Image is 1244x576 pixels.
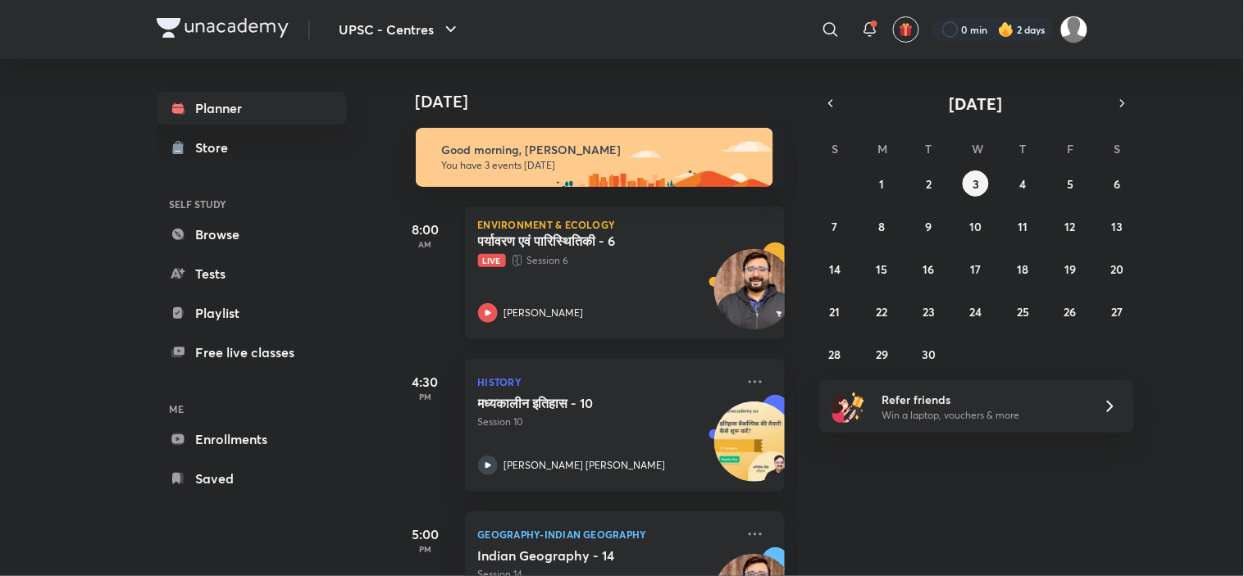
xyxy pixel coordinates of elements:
button: September 22, 2025 [869,298,895,324]
button: [DATE] [842,92,1111,115]
abbr: September 2, 2025 [927,176,932,192]
a: Planner [157,92,347,125]
abbr: September 1, 2025 [880,176,885,192]
button: September 15, 2025 [869,256,895,282]
button: September 25, 2025 [1010,298,1037,324]
p: Session 6 [478,252,736,269]
a: Playlist [157,297,347,329]
abbr: September 24, 2025 [970,304,982,320]
abbr: September 13, 2025 [1112,219,1123,234]
abbr: September 3, 2025 [973,176,979,192]
img: Abhijeet Srivastav [1060,16,1088,43]
p: [PERSON_NAME] [PERSON_NAME] [504,458,666,473]
button: September 27, 2025 [1105,298,1131,324]
button: September 16, 2025 [916,256,942,282]
img: referral [832,390,865,423]
button: September 12, 2025 [1057,213,1083,239]
abbr: September 5, 2025 [1067,176,1073,192]
abbr: September 12, 2025 [1065,219,1076,234]
h6: Good morning, [PERSON_NAME] [442,143,759,157]
h5: मध्यकालीन इतिहास - 10 [478,395,682,411]
abbr: September 6, 2025 [1114,176,1121,192]
button: UPSC - Centres [330,13,471,46]
abbr: September 18, 2025 [1018,261,1029,277]
span: [DATE] [950,93,1003,115]
p: Environment & Ecology [478,220,772,229]
h5: Indian Geography - 14 [478,547,682,564]
img: morning [416,128,773,187]
abbr: Tuesday [926,141,932,156]
abbr: Wednesday [972,141,983,156]
abbr: September 7, 2025 [832,219,838,234]
button: September 17, 2025 [963,256,989,282]
button: September 23, 2025 [916,298,942,324]
button: avatar [893,16,919,43]
p: PM [393,392,458,401]
h6: SELF STUDY [157,190,347,218]
p: You have 3 events [DATE] [442,159,759,172]
button: September 26, 2025 [1057,298,1083,324]
abbr: September 25, 2025 [1017,304,1029,320]
abbr: September 19, 2025 [1064,261,1076,277]
button: September 30, 2025 [916,341,942,367]
button: September 3, 2025 [963,170,989,197]
button: September 6, 2025 [1105,170,1131,197]
abbr: September 9, 2025 [926,219,932,234]
abbr: Thursday [1020,141,1027,156]
a: Saved [157,462,347,495]
p: PM [393,544,458,554]
p: History [478,372,736,392]
button: September 14, 2025 [822,256,848,282]
button: September 7, 2025 [822,213,848,239]
p: Win a laptop, vouchers & more [882,408,1083,423]
p: [PERSON_NAME] [504,306,584,320]
abbr: September 10, 2025 [970,219,982,234]
img: avatar [899,22,914,37]
button: September 9, 2025 [916,213,942,239]
button: September 28, 2025 [822,341,848,367]
h5: 5:00 [393,524,458,544]
button: September 10, 2025 [963,213,989,239]
abbr: September 14, 2025 [829,261,841,277]
a: Enrollments [157,423,347,456]
abbr: Sunday [832,141,838,156]
abbr: September 28, 2025 [829,347,841,362]
a: Tests [157,257,347,290]
button: September 13, 2025 [1105,213,1131,239]
abbr: September 8, 2025 [879,219,886,234]
button: September 5, 2025 [1057,170,1083,197]
h6: Refer friends [882,391,1083,408]
abbr: Monday [878,141,888,156]
h5: 4:30 [393,372,458,392]
p: Geography-Indian Geography [478,524,736,544]
abbr: September 20, 2025 [1111,261,1124,277]
a: Store [157,131,347,164]
p: AM [393,239,458,249]
button: September 4, 2025 [1010,170,1037,197]
button: September 21, 2025 [822,298,848,324]
abbr: September 11, 2025 [1018,219,1028,234]
a: Browse [157,218,347,251]
a: Free live classes [157,336,347,369]
a: Company Logo [157,18,289,42]
span: Live [478,254,506,267]
img: Company Logo [157,18,289,38]
button: September 1, 2025 [869,170,895,197]
h5: पर्यावरण एवं पारिस्थितिकी - 6 [478,233,682,249]
abbr: September 27, 2025 [1112,304,1123,320]
button: September 18, 2025 [1010,256,1037,282]
abbr: September 30, 2025 [923,347,936,362]
img: streak [998,21,1014,38]
button: September 11, 2025 [1010,213,1037,239]
abbr: September 23, 2025 [923,304,936,320]
button: September 29, 2025 [869,341,895,367]
button: September 24, 2025 [963,298,989,324]
abbr: September 16, 2025 [923,261,935,277]
abbr: September 26, 2025 [1064,304,1077,320]
abbr: September 15, 2025 [877,261,888,277]
button: September 20, 2025 [1105,256,1131,282]
p: Session 10 [478,415,736,429]
abbr: September 22, 2025 [877,304,888,320]
abbr: September 29, 2025 [876,347,888,362]
abbr: September 17, 2025 [971,261,982,277]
